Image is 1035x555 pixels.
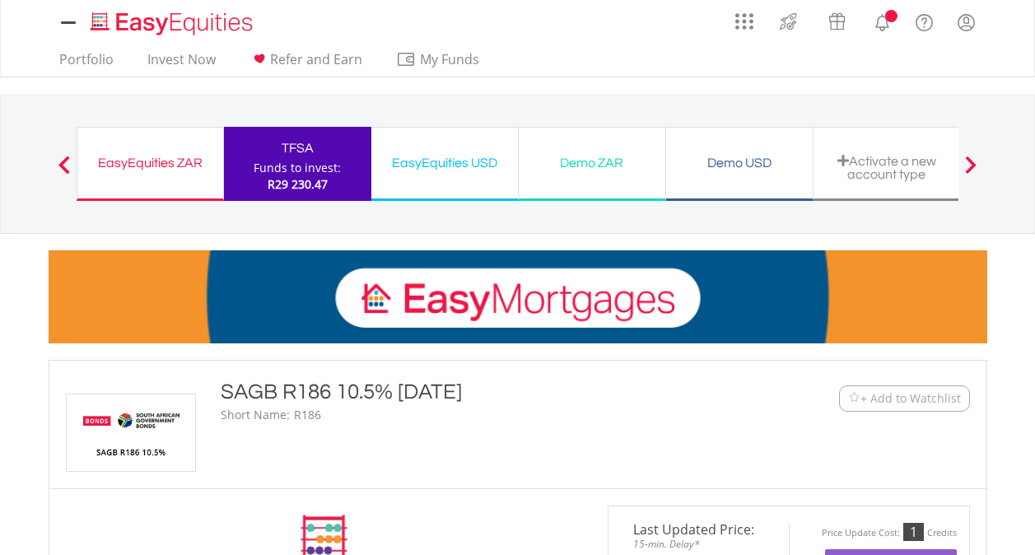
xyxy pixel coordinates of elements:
span: Last Updated Price: [621,523,776,536]
span: + Add to Watchlist [860,390,961,407]
span: 15-min. Delay* [621,536,776,552]
div: 1 [903,523,924,541]
img: TFSA.ZA.R186.png [69,394,193,471]
a: Notifications [861,4,903,37]
div: Funds to invest: [254,160,341,176]
button: Watchlist + Add to Watchlist [839,385,970,412]
div: R186 [294,407,321,423]
span: Refer and Earn [270,50,362,68]
div: Demo ZAR [529,152,655,175]
span: R29 230.47 [268,176,328,192]
a: Home page [84,4,259,37]
div: Short Name: [221,407,290,423]
div: Activate a new account type [823,154,950,181]
div: Demo USD [676,152,803,175]
div: SAGB R186 10.5% [DATE] [221,377,738,407]
img: vouchers-v2.svg [823,8,851,35]
a: Portfolio [53,51,120,77]
a: My Profile [945,4,987,40]
span: My Funds [396,49,504,70]
img: EasyEquities_Logo.png [87,10,259,37]
div: EasyEquities USD [381,152,508,175]
a: Refer and Earn [243,51,369,77]
div: TFSA [234,137,361,160]
a: Invest Now [141,51,222,77]
img: grid-menu-icon.svg [735,12,753,30]
div: Price Update Cost: [822,527,900,539]
div: Credits [927,527,957,539]
img: Watchlist [848,392,860,404]
a: Vouchers [813,4,861,35]
div: EasyEquities ZAR [87,152,213,175]
a: FAQ's and Support [903,4,945,37]
a: AppsGrid [725,4,764,30]
img: thrive-v2.svg [775,8,802,35]
img: EasyMortage Promotion Banner [49,250,987,343]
